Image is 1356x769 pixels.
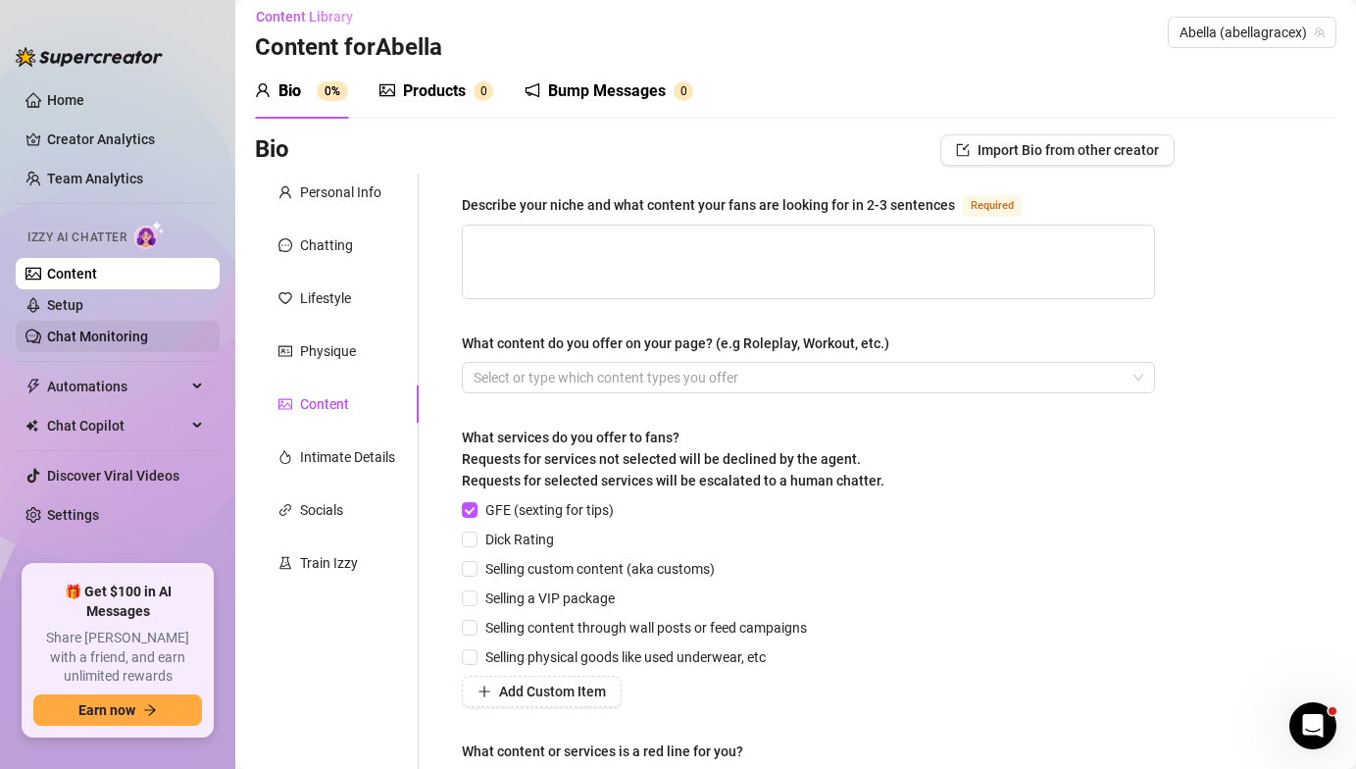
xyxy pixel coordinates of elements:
[462,333,903,354] label: What content do you offer on your page? (e.g Roleplay, Workout, etc.)
[1289,702,1336,749] iframe: Intercom live chat
[278,238,292,252] span: message
[477,646,774,668] span: Selling physical goods like used underwear, etc
[33,694,202,726] button: Earn nowarrow-right
[47,92,84,108] a: Home
[300,181,381,203] div: Personal Info
[47,297,83,313] a: Setup
[300,446,395,468] div: Intimate Details
[47,468,179,484] a: Discover Viral Videos
[47,124,204,155] a: Creator Analytics
[477,617,815,639] span: Selling content through wall posts or feed campaigns
[300,499,343,521] div: Socials
[978,142,1159,158] span: Import Bio from other creator
[278,503,292,517] span: link
[25,419,38,433] img: Chat Copilot
[379,82,395,98] span: picture
[255,1,369,32] button: Content Library
[548,79,666,103] div: Bump Messages
[477,588,623,609] span: Selling a VIP package
[278,79,301,103] div: Bio
[47,371,186,402] span: Automations
[462,676,622,707] button: Add Custom Item
[462,741,757,762] label: What content or services is a red line for you?
[300,393,349,415] div: Content
[300,340,356,362] div: Physique
[278,344,292,358] span: idcard
[462,430,884,488] span: What services do you offer to fans? Requests for services not selected will be declined by the ag...
[278,185,292,199] span: user
[462,741,743,762] div: What content or services is a red line for you?
[1180,18,1325,47] span: Abella (abellagracex)
[674,81,693,101] sup: 0
[463,226,1154,298] textarea: Describe your niche and what content your fans are looking for in 2-3 sentences
[278,556,292,570] span: experiment
[47,410,186,441] span: Chat Copilot
[477,529,562,550] span: Dick Rating
[300,287,351,309] div: Lifestyle
[477,499,622,521] span: GFE (sexting for tips)
[78,702,135,718] span: Earn now
[499,684,606,699] span: Add Custom Item
[47,266,97,282] a: Content
[255,82,271,98] span: user
[1314,26,1326,38] span: team
[300,234,353,256] div: Chatting
[16,47,163,67] img: logo-BBDzfeDw.svg
[255,134,289,166] h3: Bio
[477,685,491,698] span: plus
[278,450,292,464] span: fire
[255,32,442,64] h3: Content for Abella
[27,229,126,247] span: Izzy AI Chatter
[462,193,1043,217] label: Describe your niche and what content your fans are looking for in 2-3 sentences
[33,629,202,687] span: Share [PERSON_NAME] with a friend, and earn unlimited rewards
[47,171,143,186] a: Team Analytics
[317,81,348,101] sup: 0%
[47,329,148,344] a: Chat Monitoring
[940,134,1175,166] button: Import Bio from other creator
[134,221,165,249] img: AI Chatter
[525,82,540,98] span: notification
[33,583,202,621] span: 🎁 Get $100 in AI Messages
[143,703,157,717] span: arrow-right
[963,195,1022,217] span: Required
[462,194,955,216] div: Describe your niche and what content your fans are looking for in 2-3 sentences
[462,333,889,354] div: What content do you offer on your page? (e.g Roleplay, Workout, etc.)
[956,143,970,157] span: import
[25,379,41,394] span: thunderbolt
[477,558,723,580] span: Selling custom content (aka customs)
[278,397,292,411] span: picture
[474,366,477,389] input: What content do you offer on your page? (e.g Roleplay, Workout, etc.)
[278,291,292,305] span: heart
[256,9,353,25] span: Content Library
[47,507,99,523] a: Settings
[300,552,358,574] div: Train Izzy
[474,81,493,101] sup: 0
[403,79,466,103] div: Products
